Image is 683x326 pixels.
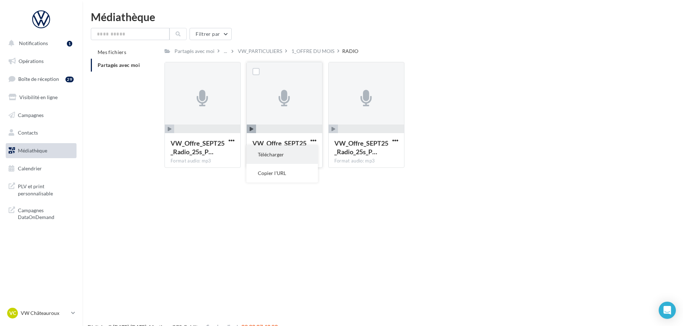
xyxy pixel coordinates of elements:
[98,49,126,55] span: Mes fichiers
[18,205,74,221] span: Campagnes DataOnDemand
[246,164,318,183] button: Copier l'URL
[18,147,47,154] span: Médiathèque
[238,48,282,55] div: VW_PARTICULIERS
[18,181,74,197] span: PLV et print personnalisable
[4,71,78,87] a: Boîte de réception29
[19,94,58,100] span: Visibilité en ligne
[4,203,78,224] a: Campagnes DataOnDemand
[18,165,42,171] span: Calendrier
[342,48,358,55] div: RADIO
[21,310,68,317] p: VW Châteauroux
[175,48,215,55] div: Partagés avec moi
[171,158,235,164] div: Format audio: mp3
[659,302,676,319] div: Open Intercom Messenger
[9,310,16,317] span: VC
[4,54,78,69] a: Opérations
[334,158,398,164] div: Format audio: mp3
[291,48,334,55] div: 1_OFFRE DU MOIS
[6,306,77,320] a: VC VW Châteauroux
[171,139,225,156] span: VW_Offre_SEPT25_Radio_25s_POLO_LOM1
[246,145,318,164] button: Télécharger
[4,143,78,158] a: Médiathèque
[4,161,78,176] a: Calendrier
[222,46,229,56] div: ...
[18,76,59,82] span: Boîte de réception
[19,40,48,46] span: Notifications
[18,130,38,136] span: Contacts
[4,108,78,123] a: Campagnes
[19,58,44,64] span: Opérations
[252,139,306,156] span: VW_Offre_SEPT25_Radio_25s_POLO_LOM2
[98,62,140,68] span: Partagés avec moi
[4,90,78,105] a: Visibilité en ligne
[4,125,78,140] a: Contacts
[65,77,74,82] div: 29
[91,11,674,22] div: Médiathèque
[4,36,75,51] button: Notifications 1
[4,179,78,200] a: PLV et print personnalisable
[190,28,232,40] button: Filtrer par
[67,41,72,47] div: 1
[334,139,388,156] span: VW_Offre_SEPT25_Radio_25s_POLO_LOM3
[18,112,44,118] span: Campagnes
